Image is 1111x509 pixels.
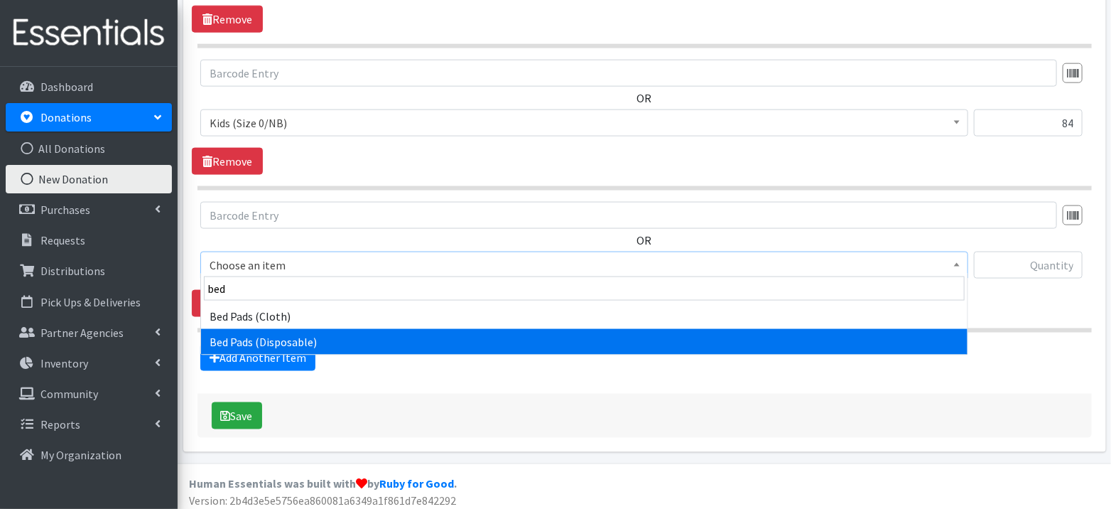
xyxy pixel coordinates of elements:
[200,60,1057,87] input: Barcode Entry
[6,318,172,347] a: Partner Agencies
[6,195,172,224] a: Purchases
[210,113,959,133] span: Kids (Size 0/NB)
[974,252,1083,279] input: Quantity
[6,257,172,285] a: Distributions
[40,387,98,401] p: Community
[6,134,172,163] a: All Donations
[379,477,454,491] a: Ruby for Good
[40,448,121,462] p: My Organization
[189,477,457,491] strong: Human Essentials was built with by .
[200,252,968,279] span: Choose an item
[192,290,263,317] a: Remove
[201,304,968,329] li: Bed Pads (Cloth)
[192,148,263,175] a: Remove
[200,109,968,136] span: Kids (Size 0/NB)
[637,90,652,107] label: OR
[974,109,1083,136] input: Quantity
[6,165,172,193] a: New Donation
[200,202,1057,229] input: Barcode Entry
[40,417,80,432] p: Reports
[40,203,90,217] p: Purchases
[40,233,85,247] p: Requests
[40,80,93,94] p: Dashboard
[201,329,968,355] li: Bed Pads (Disposable)
[212,402,262,429] button: Save
[6,226,172,254] a: Requests
[210,255,959,275] span: Choose an item
[6,441,172,469] a: My Organization
[200,344,315,371] a: Add Another Item
[6,103,172,132] a: Donations
[6,73,172,101] a: Dashboard
[40,110,92,124] p: Donations
[6,349,172,377] a: Inventory
[6,9,172,57] img: HumanEssentials
[40,295,141,309] p: Pick Ups & Deliveries
[6,410,172,439] a: Reports
[637,232,652,249] label: OR
[40,326,124,340] p: Partner Agencies
[189,494,456,508] span: Version: 2b4d3e5e5756ea860081a6349a1f861d7e842292
[40,264,105,278] p: Distributions
[192,6,263,33] a: Remove
[6,288,172,316] a: Pick Ups & Deliveries
[6,380,172,408] a: Community
[40,356,88,370] p: Inventory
